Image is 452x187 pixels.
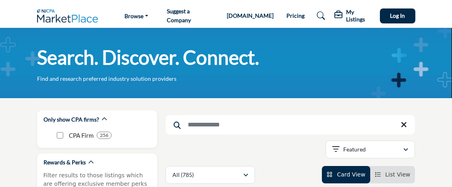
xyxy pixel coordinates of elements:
li: List View [370,166,415,183]
button: Log In [380,8,415,23]
a: [DOMAIN_NAME] [227,12,274,19]
a: Pricing [286,12,305,19]
span: Log In [390,12,405,19]
button: Featured [326,141,415,158]
p: Featured [343,145,366,153]
input: Search Keyword [166,115,415,134]
h2: Rewards & Perks [44,158,86,166]
a: Suggest a Company [167,8,191,23]
b: 256 [100,132,108,138]
p: Find and research preferred industry solution providers [37,75,176,83]
div: My Listings [334,8,374,23]
li: Card View [322,166,370,183]
button: All (785) [166,166,255,184]
span: Card View [337,171,365,178]
h5: My Listings [346,8,374,23]
input: CPA Firm checkbox [57,132,63,139]
img: Site Logo [37,9,102,23]
span: List View [385,171,410,178]
h2: Only show CPA firms? [44,116,99,124]
p: CPA Firm: CPA Firm [69,131,93,140]
div: 256 Results For CPA Firm [97,132,112,139]
h1: Search. Discover. Connect. [37,45,259,70]
a: View List [375,171,411,178]
a: Search [309,9,330,22]
a: Browse [119,10,154,21]
p: All (785) [172,171,194,179]
a: View Card [327,171,365,178]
